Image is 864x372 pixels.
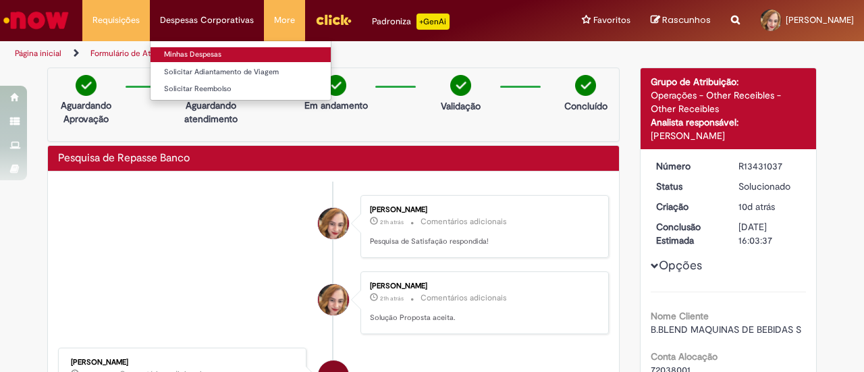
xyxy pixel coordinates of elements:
[575,75,596,96] img: check-circle-green.png
[421,216,507,228] small: Comentários adicionais
[304,99,368,112] p: Em andamento
[646,180,729,193] dt: Status
[738,201,775,213] span: 10d atrás
[450,75,471,96] img: check-circle-green.png
[646,200,729,213] dt: Criação
[380,218,404,226] span: 21h atrás
[380,294,404,302] span: 21h atrás
[416,14,450,30] p: +GenAi
[651,129,807,142] div: [PERSON_NAME]
[651,75,807,88] div: Grupo de Atribuição:
[593,14,630,27] span: Favoritos
[441,99,481,113] p: Validação
[662,14,711,26] span: Rascunhos
[370,206,595,214] div: [PERSON_NAME]
[738,159,801,173] div: R13431037
[10,41,566,66] ul: Trilhas de página
[646,220,729,247] dt: Conclusão Estimada
[315,9,352,30] img: click_logo_yellow_360x200.png
[370,313,595,323] p: Solução Proposta aceita.
[651,115,807,129] div: Analista responsável:
[318,284,349,315] div: Naiara da Silva Gomes
[738,200,801,213] div: 20/08/2025 09:10:53
[738,220,801,247] div: [DATE] 16:03:37
[151,47,331,62] a: Minhas Despesas
[325,75,346,96] img: check-circle-green.png
[738,201,775,213] time: 20/08/2025 09:10:53
[274,14,295,27] span: More
[76,75,97,96] img: check-circle-green.png
[53,99,119,126] p: Aguardando Aprovação
[178,99,244,126] p: Aguardando atendimento
[151,82,331,97] a: Solicitar Reembolso
[372,14,450,30] div: Padroniza
[370,282,595,290] div: [PERSON_NAME]
[564,99,607,113] p: Concluído
[738,180,801,193] div: Solucionado
[380,218,404,226] time: 28/08/2025 17:52:59
[58,153,190,165] h2: Pesquisa de Repasse Banco Histórico de tíquete
[646,159,729,173] dt: Número
[651,14,711,27] a: Rascunhos
[786,14,854,26] span: [PERSON_NAME]
[651,310,709,322] b: Nome Cliente
[651,350,718,363] b: Conta Alocação
[1,7,71,34] img: ServiceNow
[90,48,190,59] a: Formulário de Atendimento
[370,236,595,247] p: Pesquisa de Satisfação respondida!
[150,41,331,101] ul: Despesas Corporativas
[651,323,801,336] span: B.BLEND MAQUINAS DE BEBIDAS S
[160,14,254,27] span: Despesas Corporativas
[318,208,349,239] div: Naiara da Silva Gomes
[15,48,61,59] a: Página inicial
[421,292,507,304] small: Comentários adicionais
[651,88,807,115] div: Operações - Other Receibles - Other Receibles
[92,14,140,27] span: Requisições
[71,358,296,367] div: [PERSON_NAME]
[380,294,404,302] time: 28/08/2025 17:52:09
[151,65,331,80] a: Solicitar Adiantamento de Viagem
